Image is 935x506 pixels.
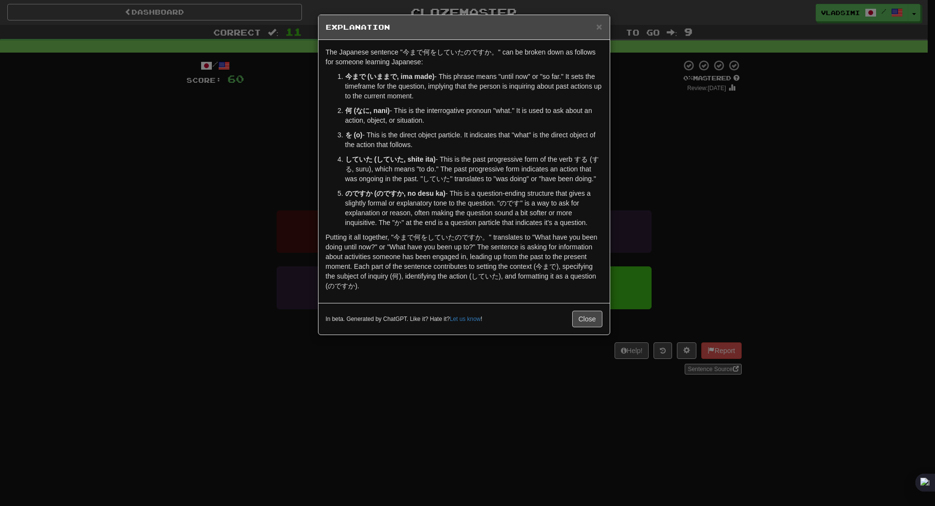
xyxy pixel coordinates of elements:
h5: Explanation [326,22,602,32]
button: Close [572,311,602,327]
p: - This phrase means "until now" or "so far." It sets the timeframe for the question, implying tha... [345,72,602,101]
strong: 今まで (いままで, ima made) [345,73,435,80]
strong: していた (していた, shite ita) [345,155,436,163]
button: Close [596,21,602,32]
a: Let us know [450,316,481,322]
p: Putting it all together, "今まで何をしていたのですか。" translates to "What have you been doing until now?" or ... [326,232,602,291]
small: In beta. Generated by ChatGPT. Like it? Hate it? ! [326,315,483,323]
strong: のですか (のですか, no desu ka) [345,189,446,197]
p: - This is the past progressive form of the verb する (する, suru), which means "to do." The past prog... [345,154,602,184]
p: - This is a question-ending structure that gives a slightly formal or explanatory tone to the que... [345,188,602,227]
span: × [596,21,602,32]
strong: 何 (なに, nani) [345,107,390,114]
strong: を (o) [345,131,363,139]
p: - This is the interrogative pronoun "what." It is used to ask about an action, object, or situation. [345,106,602,125]
p: The Japanese sentence "今まで何をしていたのですか。" can be broken down as follows for someone learning Japanese: [326,47,602,67]
p: - This is the direct object particle. It indicates that "what" is the direct object of the action... [345,130,602,150]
